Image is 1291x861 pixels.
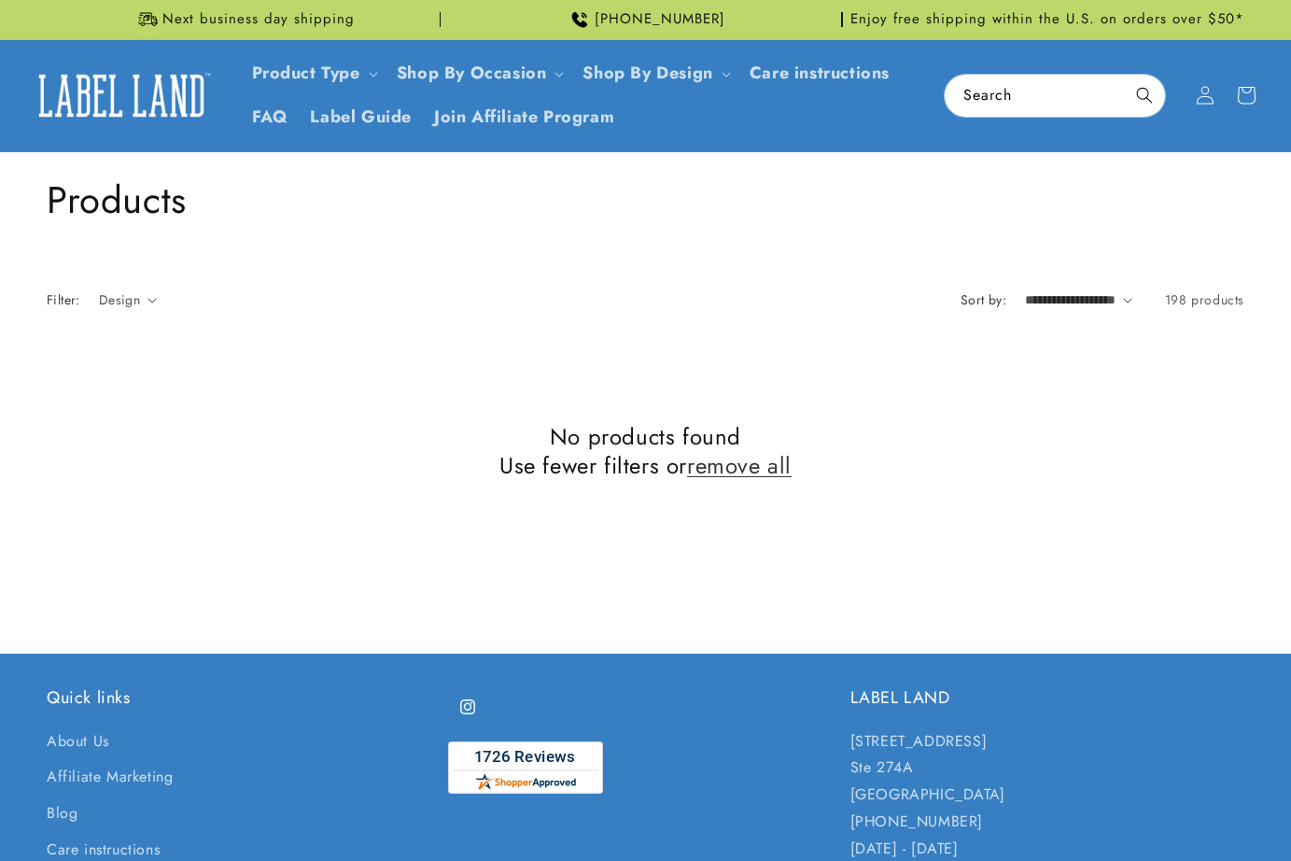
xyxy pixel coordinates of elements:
[386,51,572,95] summary: Shop By Occasion
[423,95,625,139] a: Join Affiliate Program
[241,95,300,139] a: FAQ
[47,422,1244,480] h2: No products found Use fewer filters or
[434,106,614,128] span: Join Affiliate Program
[252,61,360,85] a: Product Type
[28,66,215,124] img: Label Land
[595,10,725,29] span: [PHONE_NUMBER]
[738,51,901,95] a: Care instructions
[310,106,412,128] span: Label Guide
[47,687,441,709] h2: Quick links
[582,61,712,85] a: Shop By Design
[99,290,140,309] span: Design
[448,741,603,794] img: Customer Reviews
[241,51,386,95] summary: Product Type
[47,759,173,796] a: Affiliate Marketing
[687,451,792,480] a: remove all
[47,728,109,760] a: About Us
[21,60,222,132] a: Label Land
[1165,290,1244,309] span: 198 products
[571,51,737,95] summary: Shop By Design
[162,10,355,29] span: Next business day shipping
[99,290,157,310] summary: Design (0 selected)
[899,773,1272,842] iframe: Gorgias Floating Chat
[750,63,890,84] span: Care instructions
[397,63,547,84] span: Shop By Occasion
[850,10,1244,29] span: Enjoy free shipping within the U.S. on orders over $50*
[47,290,80,310] h2: Filter:
[252,106,288,128] span: FAQ
[1124,75,1165,116] button: Search
[961,290,1006,309] label: Sort by:
[47,796,77,832] a: Blog
[850,687,1244,709] h2: LABEL LAND
[299,95,423,139] a: Label Guide
[47,176,1244,224] h1: Products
